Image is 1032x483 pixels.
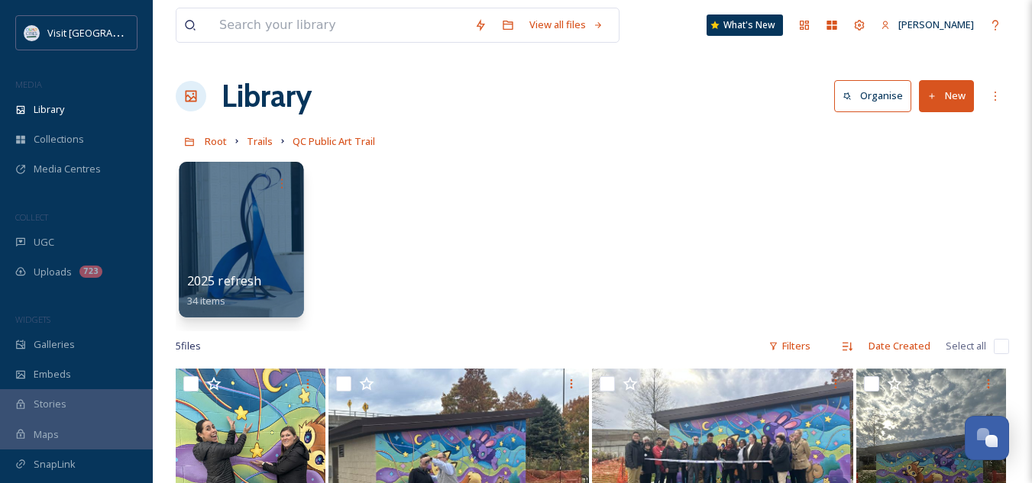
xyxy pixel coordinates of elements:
[34,235,54,250] span: UGC
[522,10,611,40] a: View all files
[187,272,262,289] span: 2025 refresh
[24,25,40,40] img: QCCVB_VISIT_vert_logo_4c_tagline_122019.svg
[965,416,1009,460] button: Open Chat
[47,25,166,40] span: Visit [GEOGRAPHIC_DATA]
[247,132,273,150] a: Trails
[946,339,986,353] span: Select all
[873,10,982,40] a: [PERSON_NAME]
[834,80,919,111] a: Organise
[205,132,227,150] a: Root
[898,18,974,31] span: [PERSON_NAME]
[34,397,66,411] span: Stories
[34,427,59,442] span: Maps
[176,339,201,353] span: 5 file s
[205,134,227,148] span: Root
[15,211,48,223] span: COLLECT
[15,79,42,90] span: MEDIA
[919,80,974,111] button: New
[34,457,76,472] span: SnapLink
[293,134,375,148] span: QC Public Art Trail
[34,132,84,147] span: Collections
[34,102,64,117] span: Library
[187,293,226,307] span: 34 items
[34,265,72,279] span: Uploads
[212,8,467,42] input: Search your library
[79,266,102,278] div: 723
[293,132,375,150] a: QC Public Art Trail
[761,331,818,361] div: Filters
[247,134,273,148] span: Trails
[707,14,783,36] a: What's New
[34,367,71,382] span: Embeds
[861,331,938,361] div: Date Created
[34,337,75,352] span: Galleries
[187,274,262,308] a: 2025 refresh34 items
[34,162,101,176] span: Media Centres
[834,80,911,111] button: Organise
[15,314,50,325] span: WIDGETS
[222,73,312,119] a: Library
